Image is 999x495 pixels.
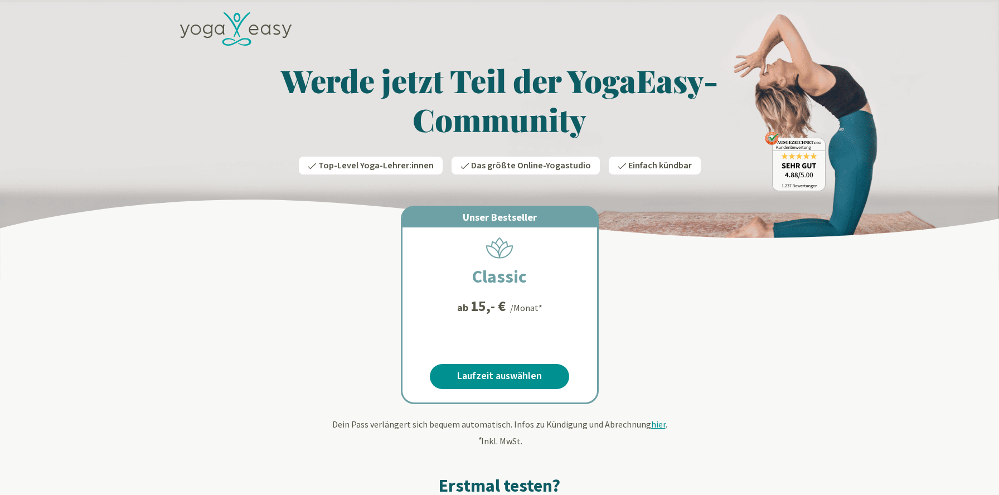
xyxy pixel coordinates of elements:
span: Das größte Online-Yogastudio [471,159,591,172]
h2: Classic [445,263,554,290]
span: Einfach kündbar [628,159,692,172]
img: ausgezeichnet_badge.png [765,132,826,191]
h1: Werde jetzt Teil der YogaEasy-Community [173,61,826,139]
span: Unser Bestseller [463,211,537,224]
span: ab [457,300,471,315]
div: 15,- € [471,299,506,313]
span: Top-Level Yoga-Lehrer:innen [318,159,434,172]
a: Laufzeit auswählen [430,364,569,389]
span: hier [651,419,666,430]
div: /Monat* [510,301,542,314]
div: Dein Pass verlängert sich bequem automatisch. Infos zu Kündigung und Abrechnung . Inkl. MwSt. [173,418,826,448]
